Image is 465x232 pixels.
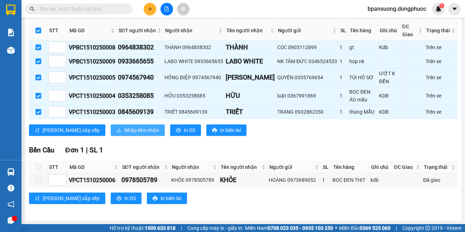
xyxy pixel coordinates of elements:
[29,146,54,154] span: Bến Cầu
[8,217,14,224] span: message
[118,56,162,66] div: 0933665655
[426,92,456,100] div: Trên xe
[119,27,156,34] span: SĐT người nhận
[378,21,400,41] th: Ghi chú
[47,21,68,41] th: STT
[90,146,103,154] span: SL 1
[164,57,223,65] div: LABO WHITE 0933665655
[349,74,377,81] div: TÚI HỒ SƠ
[144,3,156,15] button: plus
[332,176,368,184] div: BỌC ĐEN THỊT
[116,128,121,133] span: download
[117,55,163,68] td: 0933665655
[145,225,176,231] strong: 1900 633 818
[245,224,333,232] span: Miền Nam
[451,6,458,12] span: caret-down
[65,146,84,154] span: Đơn 1
[426,74,456,81] div: Trên xe
[396,224,397,232] span: |
[69,176,119,185] div: VPCT1510250006
[110,224,176,232] span: Hỗ trợ kỹ thuật:
[122,163,163,171] span: SĐT người nhận
[226,107,275,117] div: TRIẾT
[379,43,399,51] div: Kdb
[439,3,444,8] sup: 1
[221,163,260,171] span: Tên người nhận
[340,57,347,65] div: 1
[440,3,443,8] span: 1
[321,161,331,173] th: SL
[29,124,105,136] button: sort-ascending[PERSON_NAME] sắp xếp
[117,87,163,105] td: 0353258085
[225,87,276,105] td: HỮU
[187,224,243,232] span: Cung cấp máy in - giấy in:
[426,27,450,34] span: Trạng thái
[176,128,181,133] span: printer
[177,3,190,15] button: aim
[8,185,14,191] span: question-circle
[172,163,211,171] span: Người nhận
[362,4,432,13] span: bpansuong.dongphuoc
[7,29,15,36] img: solution-icon
[212,128,217,133] span: printer
[369,161,392,173] th: Ghi chú
[340,43,347,51] div: 1
[153,196,158,202] span: printer
[170,124,201,136] button: printerIn DS
[43,126,100,134] span: [PERSON_NAME] sắp xếp
[423,176,456,184] div: Đã giao
[164,92,223,100] div: HỮU 0353258085
[165,27,217,34] span: Người nhận
[160,194,181,202] span: In biên lai
[184,126,195,134] span: In DS
[448,3,461,15] button: caret-down
[277,74,337,81] div: QUYÊN 0335769654
[35,128,40,133] span: sort-ascending
[148,6,153,11] span: plus
[8,201,14,208] span: notification
[43,194,100,202] span: [PERSON_NAME] sắp xếp
[226,72,275,82] div: [PERSON_NAME]
[277,92,337,100] div: luật 0367991869
[118,42,162,52] div: 0964838302
[394,163,415,171] span: ĐC Giao
[68,68,117,87] td: VPCT1510250005
[220,175,266,185] div: KHỎE
[171,176,217,184] div: KHỎE 0978505789
[39,5,124,13] input: Tìm tên, số ĐT hoặc mã đơn
[402,23,417,38] span: ĐC Giao
[426,43,456,51] div: Trên xe
[30,6,35,11] span: search
[117,105,163,119] td: 0845609139
[118,107,162,117] div: 0845609139
[424,163,450,171] span: Trạng thái
[349,57,377,65] div: hop nk
[68,55,117,68] td: VPBC1510250009
[435,6,442,12] img: icon-new-feature
[268,225,333,231] strong: 0708 023 035 - 0935 103 250
[277,108,337,116] div: TRÁNG 0932882350
[69,73,115,82] div: VPCT1510250005
[69,163,113,171] span: Mã GD
[68,105,117,119] td: VPCT1510250003
[68,41,117,55] td: VPBC1510250008
[147,193,187,204] button: printerIn biên lai
[348,21,378,41] th: Tên hàng
[111,124,165,136] button: downloadNhập kho nhận
[340,108,347,116] div: 1
[339,224,390,232] span: Miền Bắc
[164,6,169,11] span: file-add
[225,55,276,68] td: LABO WHITE
[118,91,162,101] div: 0353258085
[340,92,347,100] div: 1
[111,193,142,204] button: printerIn DS
[349,108,377,116] div: thùng MẪU
[69,27,109,34] span: Mã GD
[6,5,15,15] img: logo-vxr
[7,168,15,176] img: warehouse-icon
[226,42,275,52] div: THÀNH
[349,88,377,104] div: BỌC ĐEN ÁO mẫu
[35,196,40,202] span: sort-ascending
[226,27,269,34] span: Tên người nhận
[68,173,120,187] td: VPCT1510250006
